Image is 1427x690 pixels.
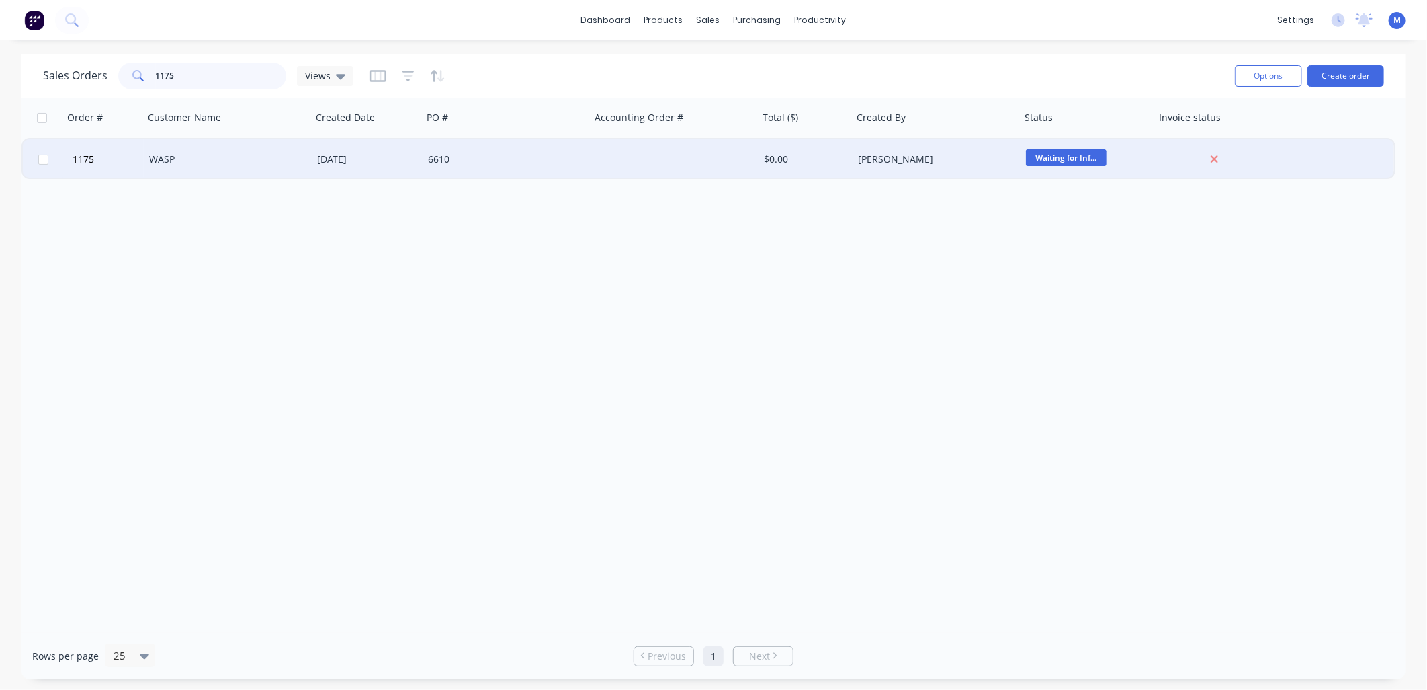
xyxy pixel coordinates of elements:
ul: Pagination [628,646,799,666]
span: 1175 [73,153,94,166]
div: Invoice status [1159,111,1221,124]
div: settings [1270,10,1321,30]
div: Created Date [316,111,375,124]
div: Order # [67,111,103,124]
div: sales [690,10,727,30]
div: PO # [427,111,448,124]
div: Status [1025,111,1053,124]
div: Total ($) [763,111,798,124]
a: Next page [734,650,793,663]
div: purchasing [727,10,788,30]
button: Options [1235,65,1302,87]
div: [PERSON_NAME] [858,153,1007,166]
button: 1175 [69,139,149,180]
span: Previous [648,650,687,663]
h1: Sales Orders [43,69,107,82]
span: Waiting for Inf... [1026,149,1107,166]
span: Next [749,650,770,663]
div: Customer Name [148,111,221,124]
div: [DATE] [317,153,417,166]
span: M [1393,14,1401,26]
span: Views [305,69,331,83]
input: Search... [156,63,287,89]
div: products [638,10,690,30]
span: Rows per page [32,650,99,663]
button: Create order [1307,65,1384,87]
div: 6610 [428,153,577,166]
div: Accounting Order # [595,111,683,124]
div: productivity [788,10,853,30]
div: Created By [857,111,906,124]
a: Previous page [634,650,693,663]
a: dashboard [574,10,638,30]
img: Factory [24,10,44,30]
a: Page 1 is your current page [703,646,724,666]
div: WASP [149,153,298,166]
div: $0.00 [764,153,843,166]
